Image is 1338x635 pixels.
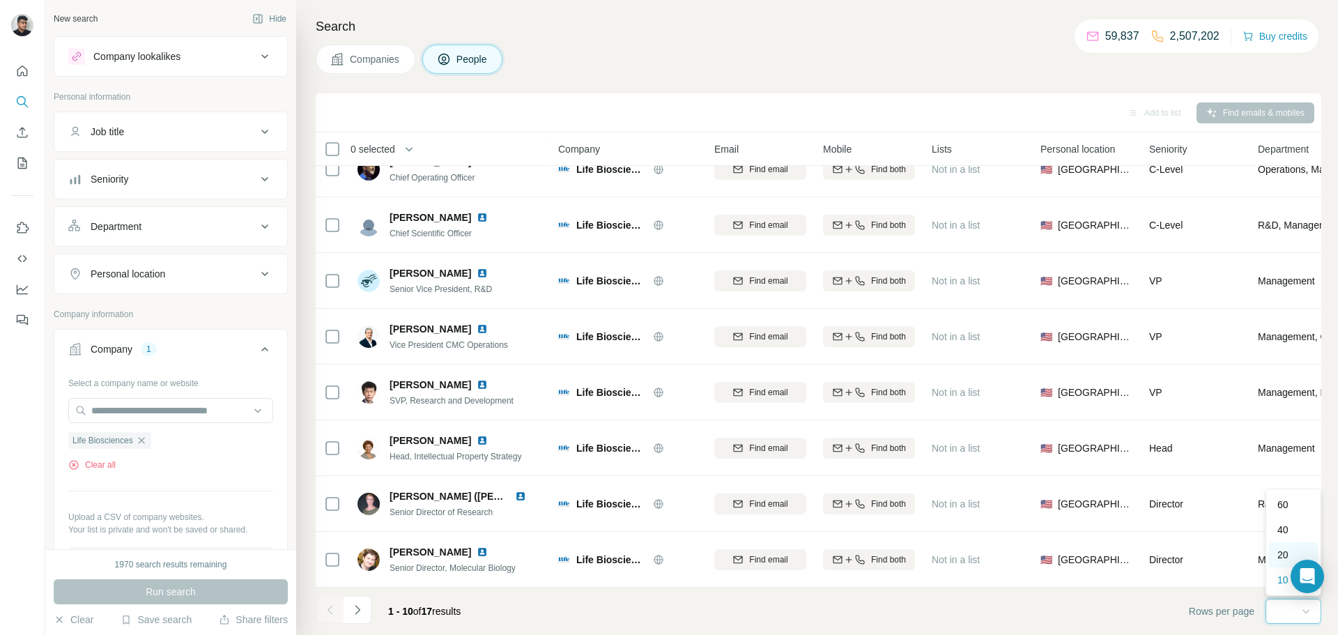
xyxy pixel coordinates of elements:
span: Life Biosciences [576,385,646,399]
span: Mobile [823,142,852,156]
p: 60 [1277,498,1289,512]
div: Job title [91,125,124,139]
span: Find email [749,442,787,454]
div: 1970 search results remaining [115,558,227,571]
span: [PERSON_NAME] ([PERSON_NAME] [390,491,559,502]
button: Use Surfe API [11,246,33,271]
button: Find email [714,549,806,570]
button: Find email [714,326,806,347]
div: Department [91,220,141,234]
div: Company [91,342,132,356]
span: Life Biosciences [576,441,646,455]
span: Not in a list [932,331,980,342]
p: Upload a CSV of company websites. [68,511,273,523]
span: Head [1149,443,1172,454]
span: VP [1149,331,1162,342]
span: [GEOGRAPHIC_DATA] [1058,274,1132,288]
span: Not in a list [932,443,980,454]
span: [GEOGRAPHIC_DATA] [1058,330,1132,344]
span: Not in a list [932,554,980,565]
span: C-Level [1149,164,1183,175]
span: Director [1149,498,1183,510]
button: Navigate to next page [344,596,371,624]
span: [GEOGRAPHIC_DATA] [1058,497,1132,511]
span: [PERSON_NAME] [390,322,471,336]
span: 🇺🇸 [1040,330,1052,344]
span: Find email [749,275,787,287]
span: Find both [871,219,906,231]
p: 40 [1277,523,1289,537]
button: Upload a list of companies [68,547,273,572]
span: 🇺🇸 [1040,441,1052,455]
span: Personal location [1040,142,1115,156]
span: [PERSON_NAME] [390,212,471,223]
button: Find email [714,438,806,459]
p: 2,507,202 [1170,28,1220,45]
span: Not in a list [932,275,980,286]
span: 1 - 10 [388,606,413,617]
p: Your list is private and won't be saved or shared. [68,523,273,536]
span: Not in a list [932,387,980,398]
span: [GEOGRAPHIC_DATA] [1058,162,1132,176]
span: 🇺🇸 [1040,553,1052,567]
span: Not in a list [932,164,980,175]
button: Department [54,210,287,243]
img: Logo of Life Biosciences [558,331,569,342]
span: [GEOGRAPHIC_DATA] [1058,218,1132,232]
img: LinkedIn logo [477,212,488,223]
span: Chief Operating Officer [390,173,475,183]
span: Department [1258,142,1309,156]
span: Life Biosciences [576,330,646,344]
img: Logo of Life Biosciences [558,387,569,398]
span: Not in a list [932,498,980,510]
span: Rows per page [1189,604,1254,618]
img: Avatar [11,14,33,36]
button: Clear all [68,459,116,471]
span: [PERSON_NAME] [390,378,471,392]
span: Find both [871,386,906,399]
span: Find email [749,553,787,566]
span: Find both [871,275,906,287]
button: Personal location [54,257,287,291]
span: Find both [871,442,906,454]
span: Find email [749,498,787,510]
div: 1 [141,343,157,355]
span: of [413,606,422,617]
h4: Search [316,17,1321,36]
span: [PERSON_NAME] [390,266,471,280]
span: Senior Director of Research [390,507,493,517]
span: Life Biosciences [576,274,646,288]
button: Find email [714,382,806,403]
span: 🇺🇸 [1040,162,1052,176]
button: Enrich CSV [11,120,33,145]
span: SVP, Research and Development [390,396,514,406]
span: Not in a list [932,220,980,231]
span: 🇺🇸 [1040,274,1052,288]
img: Logo of Life Biosciences [558,275,569,286]
span: Life Biosciences [576,162,646,176]
span: 🇺🇸 [1040,218,1052,232]
span: 🇺🇸 [1040,385,1052,399]
img: Avatar [357,437,380,459]
span: [GEOGRAPHIC_DATA] [1058,553,1132,567]
button: Seniority [54,162,287,196]
button: Find both [823,382,915,403]
span: [PERSON_NAME] [390,434,471,447]
p: Personal information [54,91,288,103]
button: Find both [823,270,915,291]
button: Find email [714,494,806,514]
span: Email [714,142,739,156]
span: VP [1149,275,1162,286]
img: Avatar [357,549,380,571]
span: Find email [749,330,787,343]
img: LinkedIn logo [477,435,488,446]
span: Management [1258,274,1315,288]
img: LinkedIn logo [515,491,526,502]
button: Find email [714,159,806,180]
span: Find both [871,330,906,343]
button: Find both [823,326,915,347]
button: Quick start [11,59,33,84]
button: Company1 [54,332,287,372]
button: Company lookalikes [54,40,287,73]
span: Life Biosciences [576,497,646,511]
